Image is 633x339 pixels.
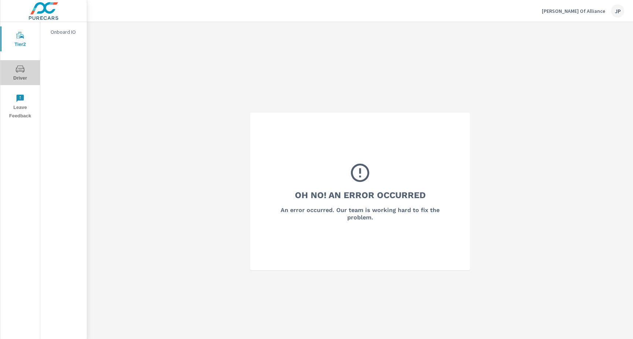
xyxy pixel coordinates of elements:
div: JP [611,4,624,18]
span: Leave Feedback [3,94,38,120]
h3: Oh No! An Error Occurred [295,189,426,201]
span: Tier2 [3,31,38,49]
h6: An error occurred. Our team is working hard to fix the problem. [270,207,450,221]
div: nav menu [0,22,40,123]
p: Onboard IO [51,28,81,36]
p: [PERSON_NAME] Of Alliance [542,8,605,14]
span: Driver [3,65,38,83]
div: Onboard IO [40,26,87,37]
